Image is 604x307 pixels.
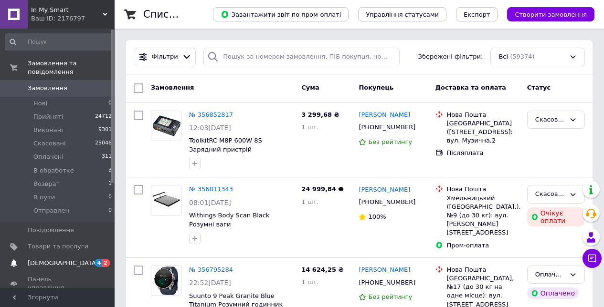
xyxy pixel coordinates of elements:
[456,7,498,21] button: Експорт
[301,123,318,131] span: 1 шт.
[464,11,490,18] span: Експорт
[28,242,88,251] span: Товари та послуги
[498,10,594,18] a: Створити замовлення
[189,124,231,132] span: 12:03[DATE]
[143,9,240,20] h1: Список замовлень
[301,266,343,273] span: 14 624,25 ₴
[359,198,415,205] span: [PHONE_NUMBER]
[108,193,112,202] span: 0
[33,99,47,108] span: Нові
[301,278,318,286] span: 1 шт.
[151,111,181,141] a: Фото товару
[447,194,519,237] div: Хмельницький ([GEOGRAPHIC_DATA].), №9 (до 30 кг): вул. [PERSON_NAME][STREET_ADDRESS]
[151,185,181,215] img: Фото товару
[447,241,519,250] div: Пром-оплата
[366,11,439,18] span: Управління статусами
[359,279,415,286] span: [PHONE_NUMBER]
[535,270,565,280] div: Оплачено
[151,114,181,138] img: Фото товару
[301,198,318,205] span: 1 шт.
[213,7,349,21] button: Завантажити звіт по пром-оплаті
[510,53,535,60] span: (59374)
[108,99,112,108] span: 0
[95,259,103,267] span: 4
[535,189,565,199] div: Скасовано
[515,11,587,18] span: Створити замовлення
[189,212,269,228] a: Withings Body Scan Black Розумні ваги
[301,84,319,91] span: Cума
[535,115,565,125] div: Скасовано
[151,185,181,215] a: Фото товару
[447,119,519,145] div: [GEOGRAPHIC_DATA] ([STREET_ADDRESS]: вул. Музична,2
[28,275,88,292] span: Панель управління
[189,185,233,193] a: № 356811343
[358,7,446,21] button: Управління статусами
[33,153,64,161] span: Оплачені
[31,6,103,14] span: In My Smart
[583,249,602,268] button: Чат з покупцем
[301,111,339,118] span: 3 299,68 ₴
[108,206,112,215] span: 0
[98,126,112,134] span: 9301
[28,84,67,92] span: Замовлення
[108,166,112,175] span: 3
[28,259,98,267] span: [DEMOGRAPHIC_DATA]
[33,206,69,215] span: Отправлен
[527,84,551,91] span: Статус
[151,84,194,91] span: Замовлення
[527,207,585,226] div: Очікує оплати
[189,279,231,287] span: 22:52[DATE]
[189,137,262,153] a: ToolkitRC M8P 600W 8S Зарядний пристрій
[33,193,55,202] span: В пути
[359,123,415,131] span: [PHONE_NUMBER]
[189,111,233,118] a: № 356852817
[95,139,112,148] span: 25046
[359,84,393,91] span: Покупець
[221,10,341,19] span: Завантажити звіт по пром-оплаті
[5,33,113,51] input: Пошук
[33,126,63,134] span: Виконані
[33,139,66,148] span: Скасовані
[31,14,115,23] div: Ваш ID: 2176797
[447,185,519,194] div: Нова Пошта
[151,266,181,296] img: Фото товару
[189,266,233,273] a: № 356795284
[102,153,112,161] span: 311
[189,199,231,206] span: 08:01[DATE]
[359,185,410,194] a: [PERSON_NAME]
[28,59,115,76] span: Замовлення та повідомлення
[33,166,74,175] span: В обработке
[435,84,506,91] span: Доставка та оплата
[33,180,60,188] span: Возврат
[359,266,410,275] a: [PERSON_NAME]
[368,213,386,220] span: 100%
[102,259,110,267] span: 2
[447,149,519,157] div: Післяплата
[527,287,579,299] div: Оплачено
[301,185,343,193] span: 24 999,84 ₴
[418,52,483,61] span: Збережені фільтри:
[95,113,112,121] span: 24712
[368,138,412,145] span: Без рейтингу
[33,113,63,121] span: Прийняті
[507,7,594,21] button: Створити замовлення
[152,52,178,61] span: Фільтри
[447,111,519,119] div: Нова Пошта
[28,226,74,235] span: Повідомлення
[368,293,412,300] span: Без рейтингу
[447,266,519,274] div: Нова Пошта
[108,180,112,188] span: 1
[498,52,508,61] span: Всі
[203,48,400,66] input: Пошук за номером замовлення, ПІБ покупця, номером телефону, Email, номером накладної
[359,111,410,120] a: [PERSON_NAME]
